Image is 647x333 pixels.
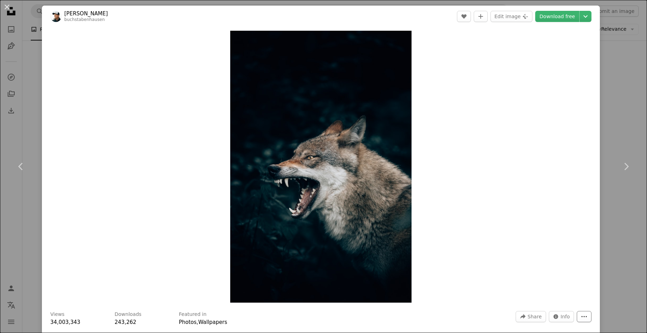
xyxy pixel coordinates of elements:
[179,311,206,318] h3: Featured in
[115,319,136,325] span: 243,262
[50,319,80,325] span: 34,003,343
[115,311,141,318] h3: Downloads
[230,31,412,303] img: wolf with open mouth
[197,319,198,325] span: ,
[549,311,574,322] button: Stats about this image
[457,11,471,22] button: Like
[474,11,488,22] button: Add to Collection
[516,311,546,322] button: Share this image
[50,11,61,22] img: Go to Philipp Pilz's profile
[179,319,197,325] a: Photos
[50,311,65,318] h3: Views
[528,311,541,322] span: Share
[198,319,227,325] a: Wallpapers
[230,31,412,303] button: Zoom in on this image
[605,133,647,200] a: Next
[64,17,105,22] a: buchstabenhausen
[580,11,591,22] button: Choose download size
[490,11,532,22] button: Edit image
[535,11,579,22] a: Download free
[561,311,570,322] span: Info
[577,311,591,322] button: More Actions
[64,10,108,17] a: [PERSON_NAME]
